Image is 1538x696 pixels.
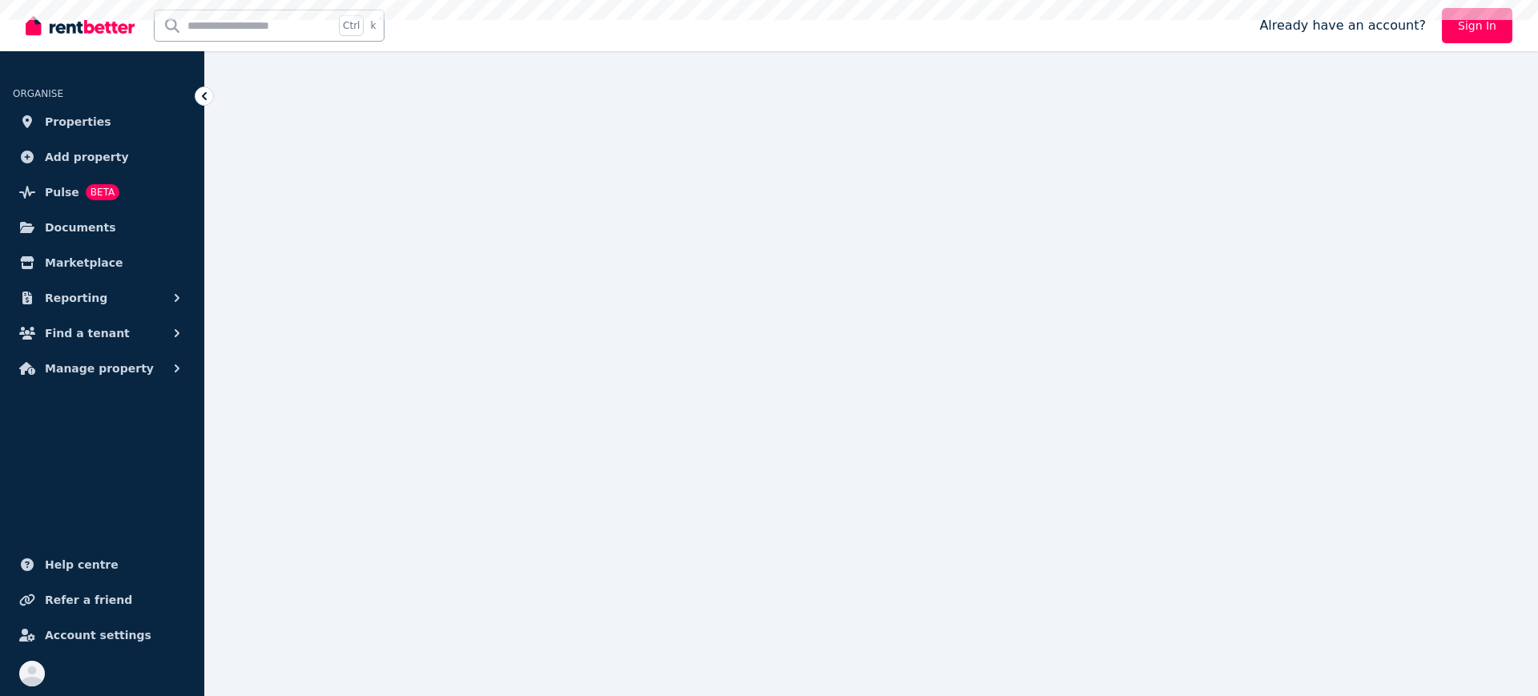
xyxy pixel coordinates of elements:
[13,584,191,616] a: Refer a friend
[370,19,376,32] span: k
[86,184,119,200] span: BETA
[45,253,123,272] span: Marketplace
[45,359,154,378] span: Manage property
[45,555,119,574] span: Help centre
[13,282,191,314] button: Reporting
[13,247,191,279] a: Marketplace
[45,626,151,645] span: Account settings
[45,590,132,610] span: Refer a friend
[13,141,191,173] a: Add property
[13,352,191,384] button: Manage property
[13,211,191,243] a: Documents
[13,549,191,581] a: Help centre
[13,88,63,99] span: ORGANISE
[45,147,129,167] span: Add property
[1259,16,1426,35] span: Already have an account?
[45,112,111,131] span: Properties
[339,15,364,36] span: Ctrl
[13,619,191,651] a: Account settings
[1442,8,1512,43] a: Sign In
[45,183,79,202] span: Pulse
[13,317,191,349] button: Find a tenant
[13,106,191,138] a: Properties
[45,324,130,343] span: Find a tenant
[13,176,191,208] a: PulseBETA
[26,14,135,38] img: RentBetter
[45,218,116,237] span: Documents
[45,288,107,308] span: Reporting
